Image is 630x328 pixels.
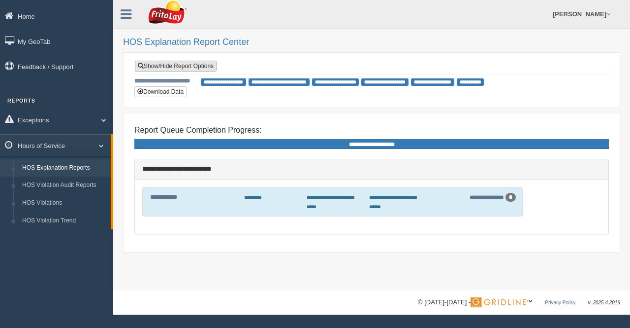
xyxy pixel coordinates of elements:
span: v. 2025.4.2019 [588,300,620,305]
a: HOS Explanation Reports [18,159,111,177]
a: HOS Violation Audit Reports [18,177,111,194]
a: Privacy Policy [545,300,575,305]
button: Download Data [134,86,187,97]
a: HOS Violation Trend [18,212,111,230]
div: © [DATE]-[DATE] - ™ [418,297,620,308]
a: Show/Hide Report Options [135,61,217,72]
img: Gridline [471,297,526,307]
h2: HOS Explanation Report Center [123,37,620,47]
h4: Report Queue Completion Progress: [134,126,609,135]
a: HOS Violations [18,194,111,212]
